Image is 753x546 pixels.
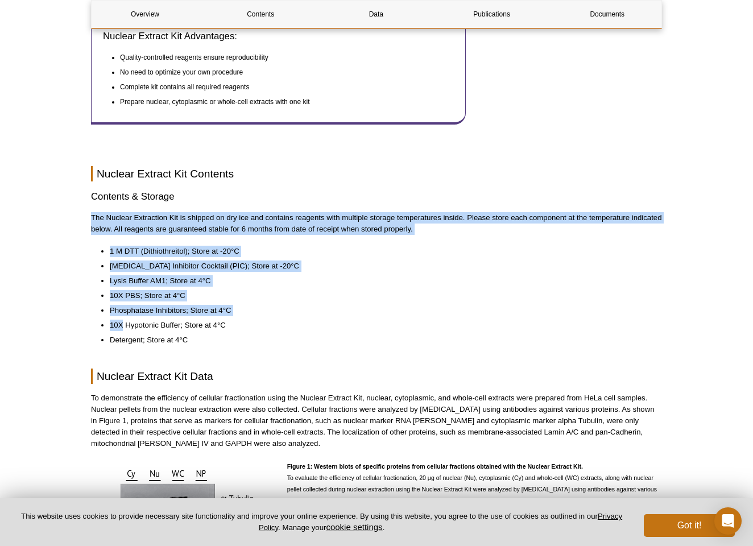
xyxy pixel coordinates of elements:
[110,260,651,272] li: [MEDICAL_DATA] Inhibitor Cocktail (PIC); Store at -20°C
[120,67,444,78] li: No need to optimize your own procedure
[91,212,662,235] p: The Nuclear Extraction Kit is shipped on dry ice and contains reagents with multiple storage temp...
[287,463,583,470] strong: Figure 1: Western blots of specific proteins from cellular fractions obtained with the Nuclear Ex...
[120,96,444,107] li: Prepare nuclear, cytoplasmic or whole-cell extracts with one kit
[714,507,742,535] div: Open Intercom Messenger
[207,1,314,28] a: Contents
[91,369,662,384] h2: Nuclear Extract Kit Data
[287,463,657,515] span: To evaluate the efficiency of cellular fractionation, 20 μg of nuclear (Nu), cytoplasmic (Cy) and...
[18,511,625,533] p: This website uses cookies to provide necessary site functionality and improve your online experie...
[644,514,735,537] button: Got it!
[110,334,651,346] li: Detergent; Store at 4°C
[326,522,382,532] button: cookie settings
[554,1,661,28] a: Documents
[259,512,622,531] a: Privacy Policy
[103,30,454,43] h3: Nuclear Extract Kit Advantages:
[110,275,651,287] li: Lysis Buffer AM1; Store at 4°C
[110,320,651,331] li: 10X Hypotonic Buffer; Store at 4°C
[110,246,651,257] li: 1 M DTT (Dithiothreitol); Store at -20°C
[91,190,662,204] h3: Contents & Storage
[120,52,444,63] li: Quality-controlled reagents ensure reproducibility
[110,305,651,316] li: Phosphatase Inhibitors; Store at 4°C
[438,1,545,28] a: Publications
[91,392,662,449] p: To demonstrate the efficiency of cellular fractionation using the Nuclear Extract Kit, nuclear, c...
[92,1,198,28] a: Overview
[322,1,429,28] a: Data
[120,81,444,93] li: Complete kit contains all required reagents
[110,290,651,301] li: 10X PBS; Store at 4°C
[91,166,662,181] h2: Nuclear Extract Kit Contents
